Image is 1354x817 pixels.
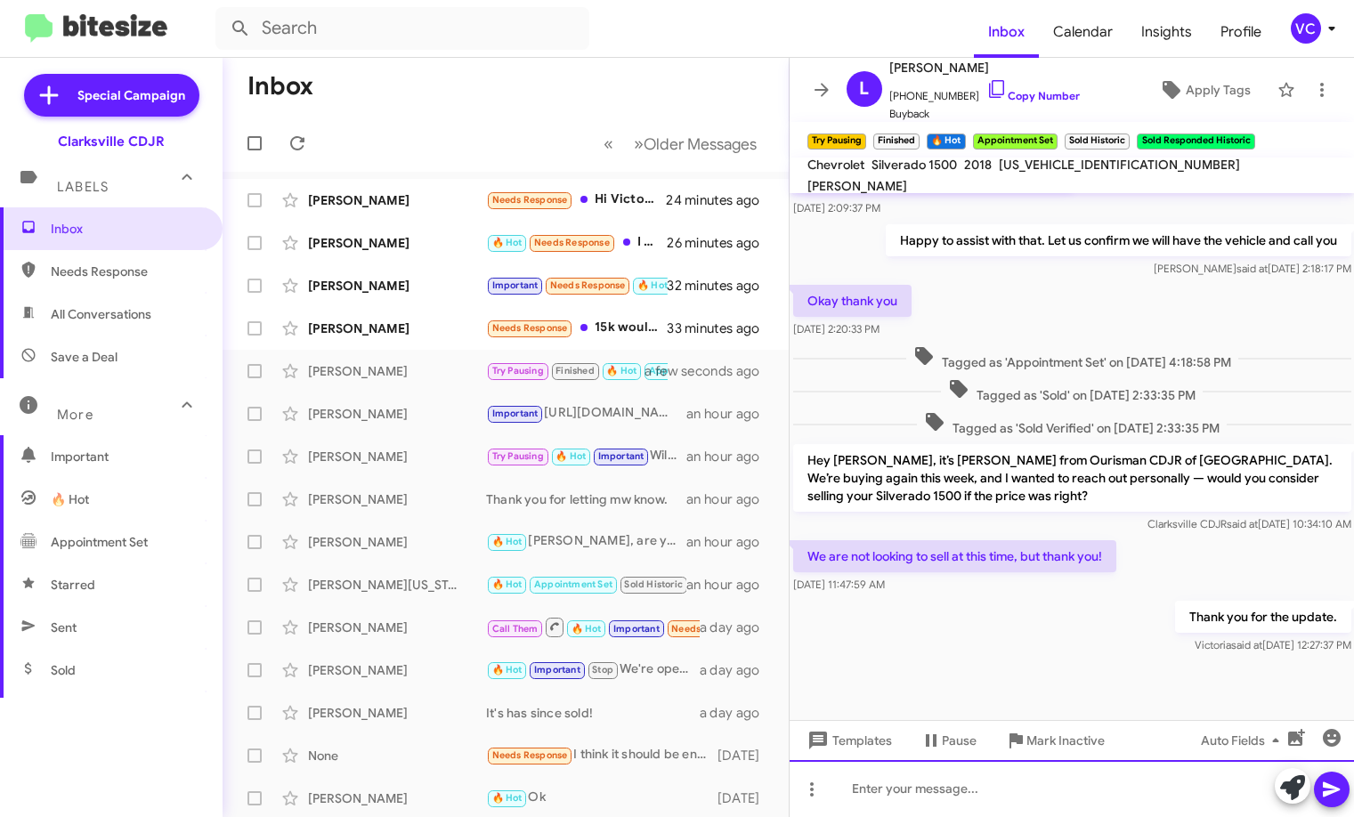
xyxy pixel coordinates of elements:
span: Starred [51,576,95,594]
div: Clarksville CDJR [58,133,165,150]
span: Mark Inactive [1026,724,1105,756]
span: Sold [51,661,76,679]
div: [PERSON_NAME] [308,661,486,679]
div: [DATE] [718,789,774,807]
span: Chevrolet [807,157,864,173]
div: [PERSON_NAME] [308,789,486,807]
span: Call Them [492,623,539,635]
div: [PERSON_NAME] [308,320,486,337]
div: 32 minutes ago [668,277,774,295]
div: an hour ago [686,533,774,551]
div: [PERSON_NAME] [308,448,486,465]
span: 🔥 Hot [492,664,523,675]
span: Tagged as 'Sold' on [DATE] 2:33:35 PM [941,378,1203,404]
span: 🔥 Hot [492,536,523,547]
div: [PERSON_NAME] [308,277,486,295]
small: Finished [873,133,920,150]
div: Hi Victoria...my Compass is paid off completely and I am now 69 so I am hoping to never buy anoth... [486,190,668,210]
div: [PERSON_NAME] [308,490,486,508]
div: 24 minutes ago [668,191,774,209]
div: I would like to schedule a visit to the dealership. When are you available to visit? [486,574,686,595]
div: 26 minutes ago [668,234,774,252]
span: Important [51,448,202,465]
div: Ok [486,788,718,808]
span: 🔥 Hot [492,792,523,804]
span: [PERSON_NAME] [889,57,1080,78]
span: Inbox [51,220,202,238]
span: said at [1236,262,1267,275]
span: [DATE] 11:47:59 AM [793,578,885,591]
div: [PERSON_NAME] [308,619,486,636]
span: Important [492,279,539,291]
span: said at [1226,517,1257,530]
div: a day ago [700,661,774,679]
span: Pause [942,724,977,756]
div: Hmm okay. [486,275,668,295]
span: 🔥 Hot [572,623,602,635]
button: Next [623,125,767,162]
span: Needs Response [492,194,568,206]
span: 🔥 Hot [555,450,586,462]
span: Clarksville CDJR [DATE] 10:34:10 AM [1147,517,1350,530]
span: Needs Response [550,279,626,291]
span: Important [598,450,645,462]
div: 15k would be to low. I'll pass. Thank you [486,318,668,338]
small: Appointment Set [973,133,1058,150]
div: [DATE] [718,747,774,764]
button: Previous [593,125,624,162]
span: Important [613,623,660,635]
div: 33 minutes ago [668,320,774,337]
span: Save a Deal [51,348,118,366]
div: Thank you for letting mw know. [486,490,686,508]
span: Important [492,408,539,419]
button: Templates [790,724,906,756]
span: Profile [1206,6,1276,58]
span: [PHONE_NUMBER] [889,78,1080,105]
div: [PERSON_NAME] [308,405,486,423]
div: [URL][DOMAIN_NAME] [486,403,686,424]
span: Templates [804,724,892,756]
span: Labels [57,179,109,195]
div: We're open [DATE] till 9 pm. Does [DATE] work for you? [486,659,700,680]
span: Apply Tags [1186,74,1251,106]
div: an hour ago [686,576,774,594]
div: Will do [486,446,686,466]
span: Finished [555,365,595,376]
span: More [57,407,93,423]
p: Hey [PERSON_NAME], it’s [PERSON_NAME] from Ourisman CDJR of [GEOGRAPHIC_DATA]. We’re buying again... [793,444,1351,512]
span: 🔥 Hot [637,279,668,291]
div: a day ago [700,619,774,636]
div: I am free now to talk if that works [486,232,668,253]
a: Calendar [1039,6,1127,58]
button: VC [1276,13,1334,44]
span: Needs Response [492,322,568,334]
span: Appointment Set [51,533,148,551]
div: I think it should be entitled to my oil change and car rotation. Unfortunately it expired with it... [486,745,718,765]
h1: Inbox [247,72,313,101]
div: a few seconds ago [668,362,774,380]
div: It's has since sold! [486,704,700,722]
span: Older Messages [644,134,757,154]
span: Appointment Set [534,578,612,590]
p: We are not looking to sell at this time, but thank you! [793,540,1116,572]
span: [US_VEHICLE_IDENTIFICATION_NUMBER] [999,157,1240,173]
a: Inbox [974,6,1039,58]
input: Search [215,7,589,50]
span: 🔥 Hot [51,490,89,508]
button: Apply Tags [1139,74,1269,106]
div: [PERSON_NAME] [308,191,486,209]
span: Victoria [DATE] 12:27:37 PM [1194,638,1350,651]
div: a day ago [700,704,774,722]
button: Auto Fields [1187,724,1301,756]
div: Hi what's going on [486,616,700,638]
div: None [308,747,486,764]
a: Special Campaign [24,74,199,117]
div: [PERSON_NAME], are you available to visit the dealership? [486,531,686,552]
div: [PERSON_NAME] [308,704,486,722]
span: [DATE] 2:20:33 PM [793,322,880,336]
button: Mark Inactive [991,724,1119,756]
span: 🔥 Hot [606,365,636,376]
span: said at [1230,638,1261,651]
